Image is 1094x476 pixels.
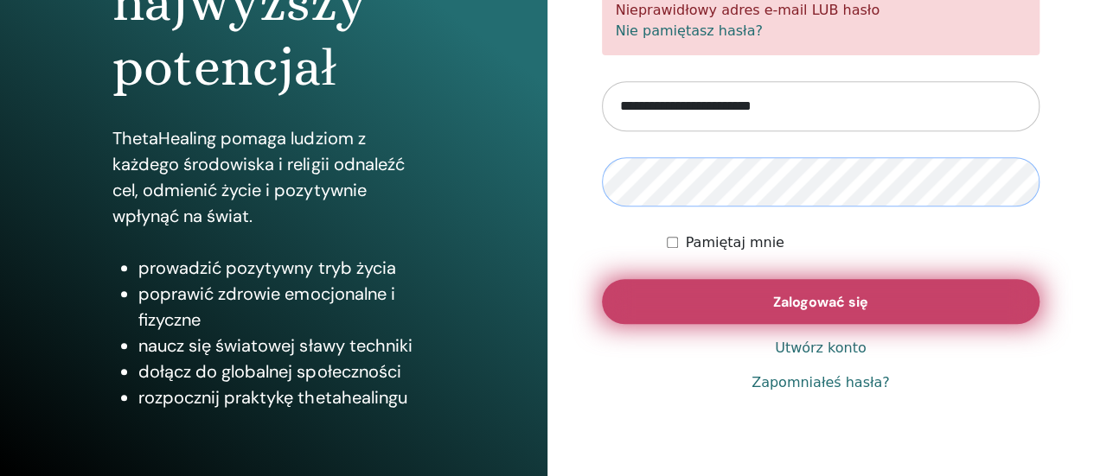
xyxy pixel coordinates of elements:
div: Utrzymuj moje uwierzytelnienie na czas nieokreślony lub do momentu ręcznego wylogowania [667,232,1040,253]
font: Zapomniałeś hasła? [752,374,890,390]
a: Nie pamiętasz hasła? [616,22,763,39]
font: Utwórz konto [775,340,867,356]
font: rozpocznij praktykę thetahealingu [138,386,406,409]
button: Zalogować się [602,279,1040,324]
font: naucz się światowej sławy techniki [138,334,412,357]
font: ThetaHealing pomaga ludziom z każdego środowiska i religii odnaleźć cel, odmienić życie i pozytyw... [112,127,404,227]
a: Zapomniałeś hasła? [752,372,890,393]
font: poprawić zdrowie emocjonalne i fizyczne [138,282,394,331]
font: Nieprawidłowy adres e-mail LUB hasło [616,2,880,18]
font: dołącz do globalnej społeczności [138,360,400,383]
a: Utwórz konto [775,338,867,359]
font: prowadzić pozytywny tryb życia [138,257,395,279]
font: Zalogować się [773,293,868,311]
font: Pamiętaj mnie [685,234,784,251]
